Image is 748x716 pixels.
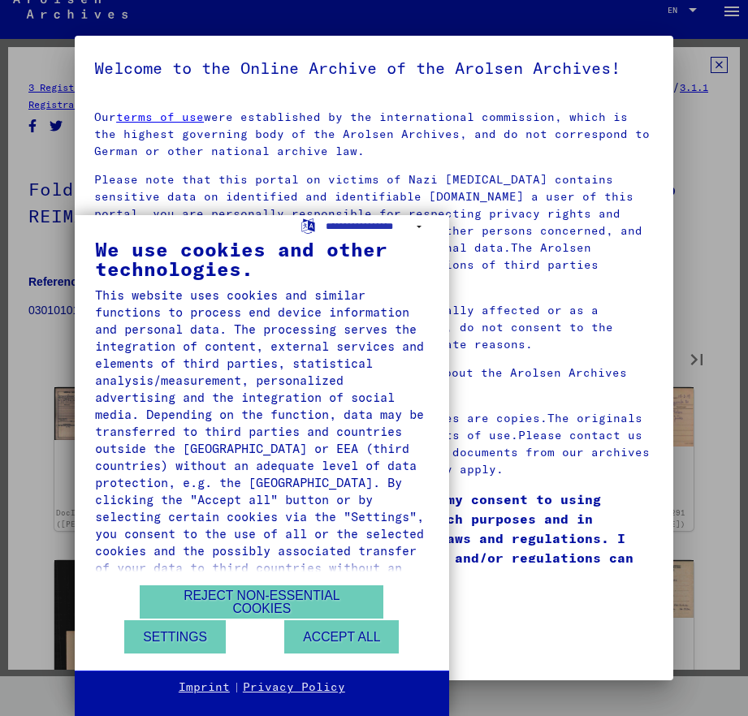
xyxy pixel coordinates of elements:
[95,287,429,593] div: This website uses cookies and similar functions to process end device information and personal da...
[124,620,226,653] button: Settings
[179,679,230,696] a: Imprint
[284,620,399,653] button: Accept all
[95,239,429,278] div: We use cookies and other technologies.
[243,679,345,696] a: Privacy Policy
[140,585,383,619] button: Reject non-essential cookies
